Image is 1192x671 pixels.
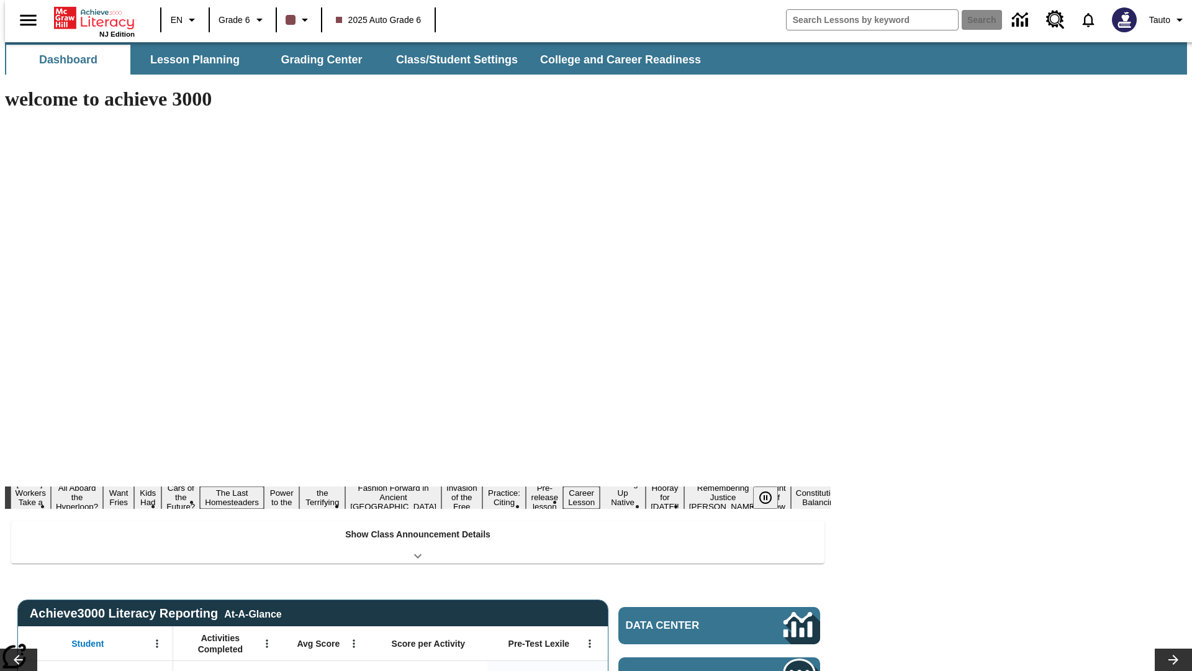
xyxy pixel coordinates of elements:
span: Pre-Test Lexile [508,638,570,649]
button: Open Menu [345,634,363,653]
div: SubNavbar [5,45,712,75]
button: Slide 15 Hooray for Constitution Day! [646,482,684,513]
span: NJ Edition [99,30,135,38]
button: Language: EN, Select a language [165,9,205,31]
button: Class/Student Settings [386,45,528,75]
a: Home [54,6,135,30]
p: Show Class Announcement Details [345,528,490,541]
span: 2025 Auto Grade 6 [336,14,422,27]
button: Lesson Planning [133,45,257,75]
div: Pause [753,486,790,509]
div: SubNavbar [5,42,1187,75]
button: Slide 10 The Invasion of the Free CD [441,472,482,523]
button: Slide 3 Do You Want Fries With That? [103,468,134,527]
button: Class color is dark brown. Change class color [281,9,317,31]
span: Grade 6 [219,14,250,27]
button: Select a new avatar [1104,4,1144,36]
div: Show Class Announcement Details [11,521,824,564]
button: Slide 18 The Constitution's Balancing Act [791,477,851,518]
button: Open Menu [258,634,276,653]
span: Data Center [626,619,742,632]
button: Slide 2 All Aboard the Hyperloop? [51,482,103,513]
button: Slide 7 Solar Power to the People [264,477,300,518]
button: Open Menu [148,634,166,653]
button: Slide 4 Dirty Jobs Kids Had To Do [134,468,161,527]
button: Slide 8 Attack of the Terrifying Tomatoes [299,477,345,518]
span: Student [71,638,104,649]
input: search field [787,10,958,30]
button: Grading Center [260,45,384,75]
a: Data Center [618,607,820,644]
button: Slide 1 Labor Day: Workers Take a Stand [11,477,51,518]
button: Slide 5 Cars of the Future? [161,482,200,513]
button: Profile/Settings [1144,9,1192,31]
h1: welcome to achieve 3000 [5,88,831,111]
button: Open Menu [580,634,599,653]
img: Avatar [1112,7,1137,32]
button: Slide 6 The Last Homesteaders [200,486,264,509]
a: Notifications [1072,4,1104,36]
button: Pause [753,486,778,509]
button: Slide 13 Career Lesson [563,486,600,509]
button: Slide 16 Remembering Justice O'Connor [684,482,762,513]
button: College and Career Readiness [530,45,711,75]
button: Slide 9 Fashion Forward in Ancient Rome [345,482,441,513]
button: Dashboard [6,45,130,75]
span: Achieve3000 Literacy Reporting [30,606,282,621]
div: Home [54,4,135,38]
button: Lesson carousel, Next [1155,649,1192,671]
div: At-A-Glance [224,606,281,620]
span: EN [171,14,183,27]
span: Score per Activity [392,638,466,649]
a: Resource Center, Will open in new tab [1039,3,1072,37]
button: Grade: Grade 6, Select a grade [214,9,272,31]
a: Data Center [1005,3,1039,37]
button: Open side menu [10,2,47,39]
button: Slide 12 Pre-release lesson [526,482,563,513]
button: Slide 14 Cooking Up Native Traditions [600,477,646,518]
span: Tauto [1149,14,1170,27]
button: Slide 11 Mixed Practice: Citing Evidence [482,477,526,518]
span: Activities Completed [179,632,261,655]
span: Avg Score [297,638,340,649]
